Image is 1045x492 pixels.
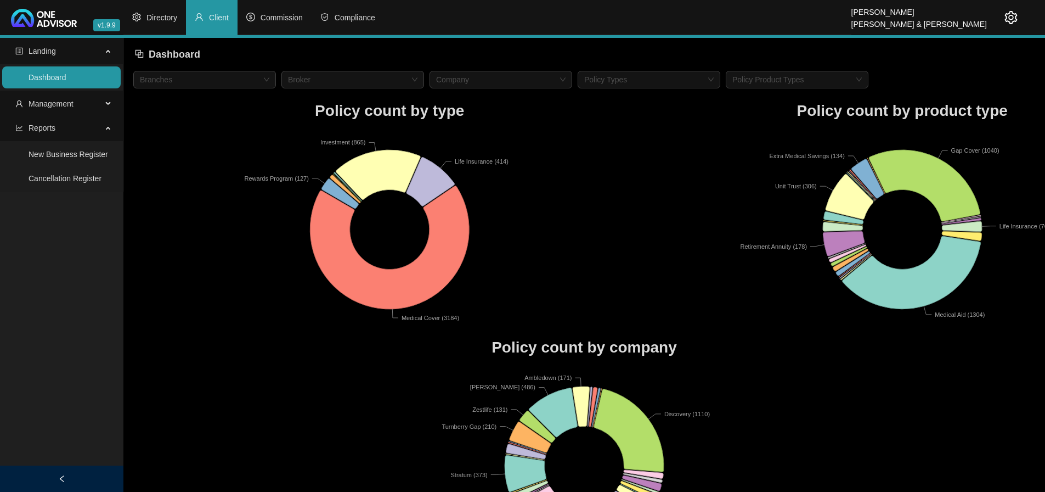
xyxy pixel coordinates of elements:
span: Dashboard [149,49,200,60]
span: setting [132,13,141,21]
text: Zestlife (131) [472,406,507,413]
span: block [134,49,144,59]
img: 2df55531c6924b55f21c4cf5d4484680-logo-light.svg [11,9,77,27]
text: Gap Cover (1040) [951,147,999,154]
span: left [58,475,66,483]
div: [PERSON_NAME] [851,3,987,15]
span: profile [15,47,23,55]
text: Life Insurance (414) [455,158,509,165]
text: Extra Medical Savings (134) [769,152,845,159]
text: Medical Aid (1304) [935,311,985,318]
text: [PERSON_NAME] (486) [470,384,535,390]
span: user [15,100,23,108]
div: [PERSON_NAME] & [PERSON_NAME] [851,15,987,27]
text: Medical Cover (3184) [402,314,459,321]
text: Ambledown (171) [524,374,572,381]
text: Retirement Annuity (178) [740,243,807,249]
text: Unit Trust (306) [775,183,817,189]
a: Cancellation Register [29,174,101,183]
span: user [195,13,204,21]
span: Client [209,13,229,22]
span: safety [320,13,329,21]
span: Reports [29,124,55,132]
text: Discovery (1110) [664,411,710,417]
span: dollar [246,13,255,21]
text: Turnberry Gap (210) [442,423,496,430]
span: v1.9.9 [93,19,120,31]
span: Commission [261,13,303,22]
span: Compliance [335,13,375,22]
a: Dashboard [29,73,66,82]
text: Rewards Program (127) [245,175,309,181]
span: line-chart [15,124,23,132]
span: setting [1004,11,1018,24]
a: New Business Register [29,150,108,159]
h1: Policy count by type [133,99,646,123]
span: Landing [29,47,56,55]
span: Directory [146,13,177,22]
span: Management [29,99,74,108]
text: Investment (865) [320,139,366,146]
text: Stratum (373) [451,472,488,478]
h1: Policy count by company [133,336,1035,360]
